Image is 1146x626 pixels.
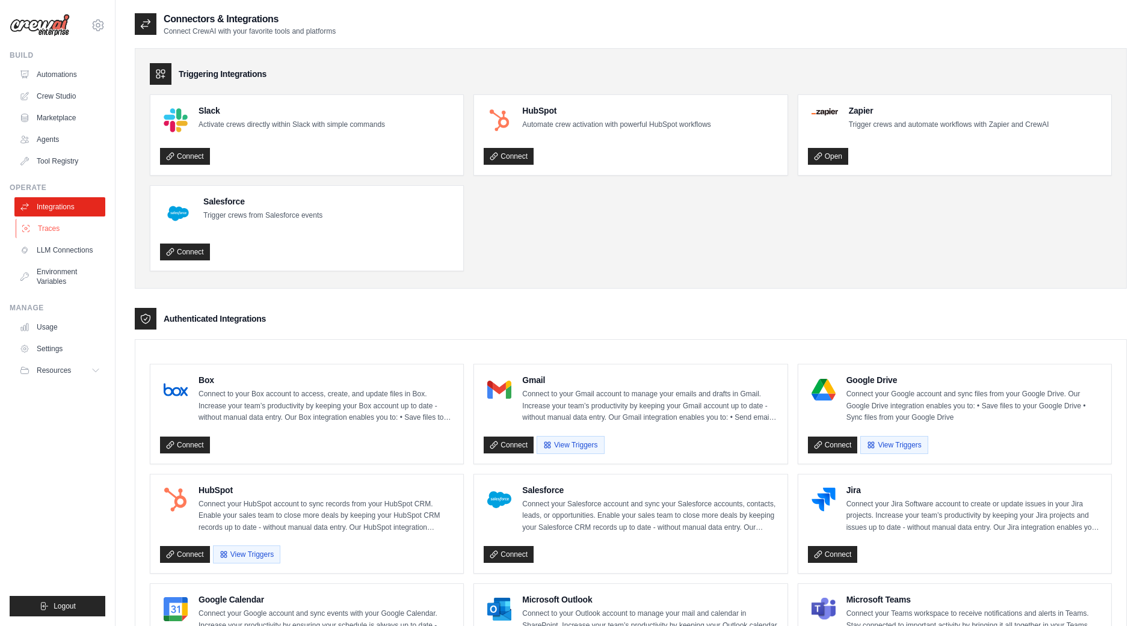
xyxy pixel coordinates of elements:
[846,388,1101,424] p: Connect your Google account and sync files from your Google Drive. Our Google Drive integration e...
[14,241,105,260] a: LLM Connections
[484,148,534,165] a: Connect
[203,195,322,207] h4: Salesforce
[812,597,836,621] img: Microsoft Teams Logo
[860,436,928,454] button: View Triggers
[14,262,105,291] a: Environment Variables
[37,366,71,375] span: Resources
[199,374,454,386] h4: Box
[484,546,534,563] a: Connect
[522,388,777,424] p: Connect to your Gmail account to manage your emails and drafts in Gmail. Increase your team’s pro...
[10,14,70,37] img: Logo
[213,545,280,563] button: View Triggers
[164,12,336,26] h2: Connectors & Integrations
[10,596,105,616] button: Logout
[160,148,210,165] a: Connect
[179,68,266,80] h3: Triggering Integrations
[14,318,105,337] a: Usage
[54,601,76,611] span: Logout
[14,87,105,106] a: Crew Studio
[164,313,266,325] h3: Authenticated Integrations
[487,597,511,621] img: Microsoft Outlook Logo
[199,499,454,534] p: Connect your HubSpot account to sync records from your HubSpot CRM. Enable your sales team to clo...
[160,546,210,563] a: Connect
[522,594,777,606] h4: Microsoft Outlook
[10,303,105,313] div: Manage
[14,197,105,216] a: Integrations
[849,119,1049,131] p: Trigger crews and automate workflows with Zapier and CrewAI
[812,108,838,115] img: Zapier Logo
[164,199,193,228] img: Salesforce Logo
[203,210,322,222] p: Trigger crews from Salesforce events
[14,108,105,127] a: Marketplace
[812,378,836,402] img: Google Drive Logo
[522,119,710,131] p: Automate crew activation with powerful HubSpot workflows
[199,105,385,117] h4: Slack
[522,499,777,534] p: Connect your Salesforce account and sync your Salesforce accounts, contacts, leads, or opportunit...
[808,437,858,453] a: Connect
[849,105,1049,117] h4: Zapier
[164,597,188,621] img: Google Calendar Logo
[16,219,106,238] a: Traces
[14,130,105,149] a: Agents
[14,152,105,171] a: Tool Registry
[14,339,105,358] a: Settings
[160,437,210,453] a: Connect
[487,378,511,402] img: Gmail Logo
[846,484,1101,496] h4: Jira
[199,119,385,131] p: Activate crews directly within Slack with simple commands
[846,499,1101,534] p: Connect your Jira Software account to create or update issues in your Jira projects. Increase you...
[10,51,105,60] div: Build
[846,594,1101,606] h4: Microsoft Teams
[537,436,604,454] button: View Triggers
[487,108,511,132] img: HubSpot Logo
[812,488,836,512] img: Jira Logo
[199,388,454,424] p: Connect to your Box account to access, create, and update files in Box. Increase your team’s prod...
[160,244,210,260] a: Connect
[164,378,188,402] img: Box Logo
[522,105,710,117] h4: HubSpot
[199,484,454,496] h4: HubSpot
[164,488,188,512] img: HubSpot Logo
[10,183,105,192] div: Operate
[846,374,1101,386] h4: Google Drive
[164,26,336,36] p: Connect CrewAI with your favorite tools and platforms
[808,546,858,563] a: Connect
[522,484,777,496] h4: Salesforce
[484,437,534,453] a: Connect
[487,488,511,512] img: Salesforce Logo
[808,148,848,165] a: Open
[199,594,454,606] h4: Google Calendar
[522,374,777,386] h4: Gmail
[164,108,188,132] img: Slack Logo
[14,361,105,380] button: Resources
[14,65,105,84] a: Automations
